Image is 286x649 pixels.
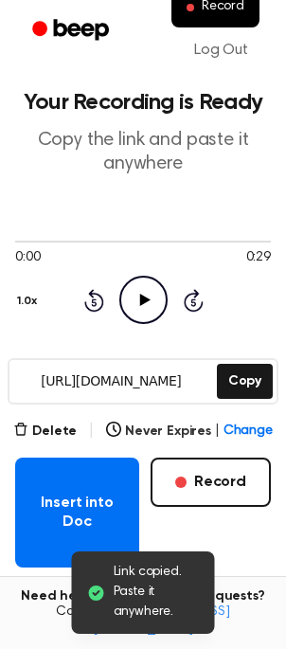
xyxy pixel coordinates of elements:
[15,91,271,114] h1: Your Recording is Ready
[15,458,139,568] button: Insert into Doc
[15,129,271,176] p: Copy the link and paste it anywhere
[88,420,95,442] span: |
[114,563,200,622] span: Link copied. Paste it anywhere.
[215,422,220,442] span: |
[151,458,271,507] button: Record
[246,248,271,268] span: 0:29
[19,12,126,49] a: Beep
[217,364,273,399] button: Copy
[15,248,40,268] span: 0:00
[106,422,273,442] button: Never Expires|Change
[11,604,275,638] span: Contact us
[175,27,267,73] a: Log Out
[223,422,273,442] span: Change
[13,422,77,442] button: Delete
[15,285,44,317] button: 1.0x
[93,605,230,636] a: [EMAIL_ADDRESS][DOMAIN_NAME]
